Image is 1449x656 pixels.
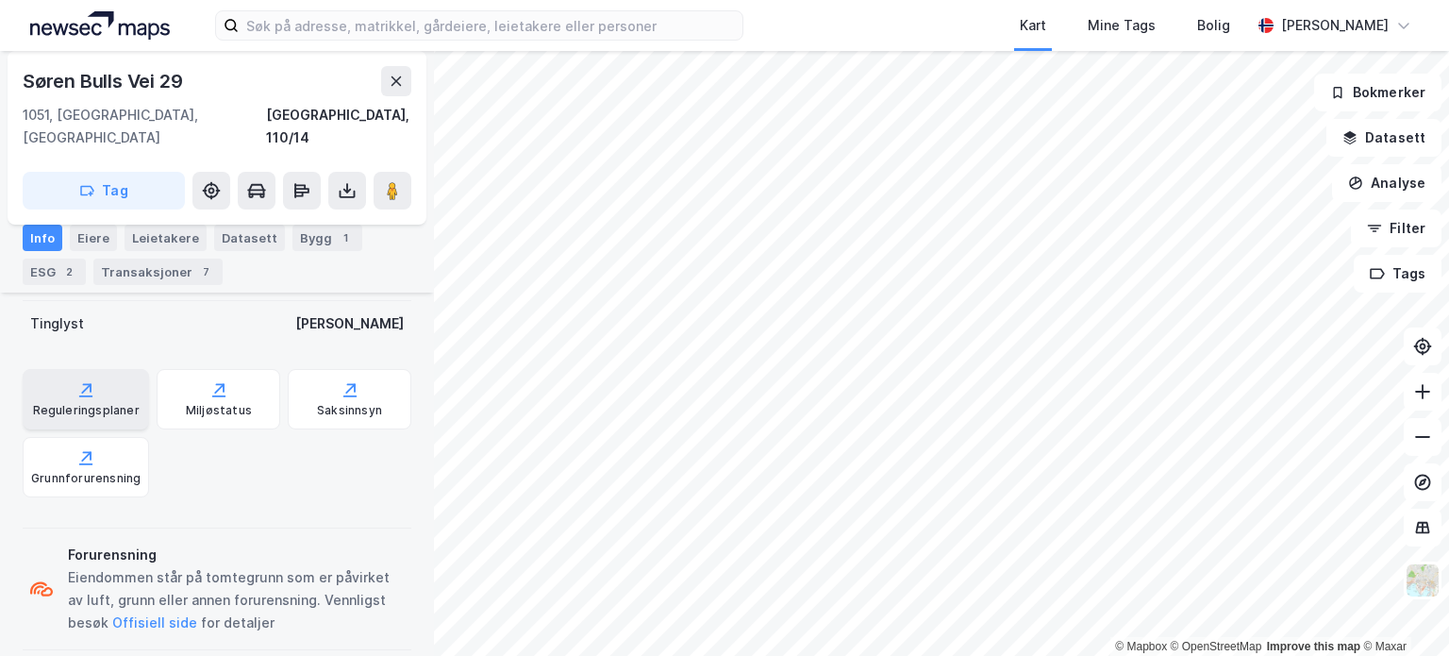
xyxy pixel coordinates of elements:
div: Søren Bulls Vei 29 [23,66,186,96]
iframe: Chat Widget [1355,565,1449,656]
div: Grunnforurensning [31,471,141,486]
div: Transaksjoner [93,259,223,285]
div: Eiere [70,225,117,251]
div: [PERSON_NAME] [295,312,404,335]
button: Filter [1351,210,1441,247]
div: Kart [1020,14,1046,37]
div: 1051, [GEOGRAPHIC_DATA], [GEOGRAPHIC_DATA] [23,104,266,149]
div: 7 [196,262,215,281]
button: Datasett [1326,119,1441,157]
div: Bolig [1197,14,1230,37]
input: Søk på adresse, matrikkel, gårdeiere, leietakere eller personer [239,11,742,40]
div: Forurensning [68,544,404,566]
div: Mine Tags [1088,14,1156,37]
div: [GEOGRAPHIC_DATA], 110/14 [266,104,411,149]
div: Kontrollprogram for chat [1355,565,1449,656]
div: [PERSON_NAME] [1281,14,1389,37]
div: Reguleringsplaner [33,403,140,418]
button: Analyse [1332,164,1441,202]
button: Tags [1354,255,1441,293]
div: Eiendommen står på tomtegrunn som er påvirket av luft, grunn eller annen forurensning. Vennligst ... [68,566,404,634]
a: Mapbox [1115,640,1167,653]
div: Datasett [214,225,285,251]
a: Improve this map [1267,640,1360,653]
div: Info [23,225,62,251]
div: Bygg [292,225,362,251]
button: Tag [23,172,185,210]
button: Bokmerker [1314,74,1441,111]
img: Z [1405,563,1441,598]
div: 1 [336,228,355,247]
div: Tinglyst [30,312,84,335]
div: Leietakere [125,225,207,251]
div: Miljøstatus [186,403,252,418]
a: OpenStreetMap [1171,640,1262,653]
div: 2 [59,262,78,281]
div: Saksinnsyn [317,403,382,418]
div: ESG [23,259,86,285]
img: logo.a4113a55bc3d86da70a041830d287a7e.svg [30,11,170,40]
